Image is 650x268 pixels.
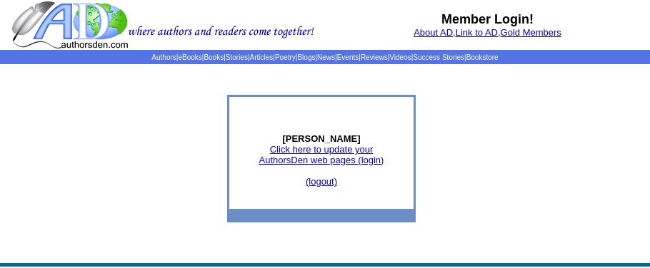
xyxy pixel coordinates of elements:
[389,53,411,61] a: Videos
[204,53,224,61] a: Books
[306,176,337,187] a: (logout)
[178,53,201,61] a: eBooks
[259,144,384,165] a: Click here to update yourAuthorsDen web pages (login)
[151,53,176,61] a: Authors
[337,53,359,61] a: Events
[361,53,388,61] a: Reviews
[297,53,315,61] a: Blogs
[414,27,561,38] font: , ,
[456,27,498,38] a: Link to AD
[414,27,453,38] a: About AD
[466,53,499,61] a: Bookstore
[151,53,498,61] span: | | | | | | | | | | | |
[226,53,248,61] a: Stories
[275,53,296,61] a: Poetry
[501,27,561,38] a: Gold Members
[250,53,274,61] a: Articles
[317,53,335,61] a: News
[413,53,464,61] a: Success Stories
[282,133,360,144] b: [PERSON_NAME]
[441,12,534,26] b: Member Login!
